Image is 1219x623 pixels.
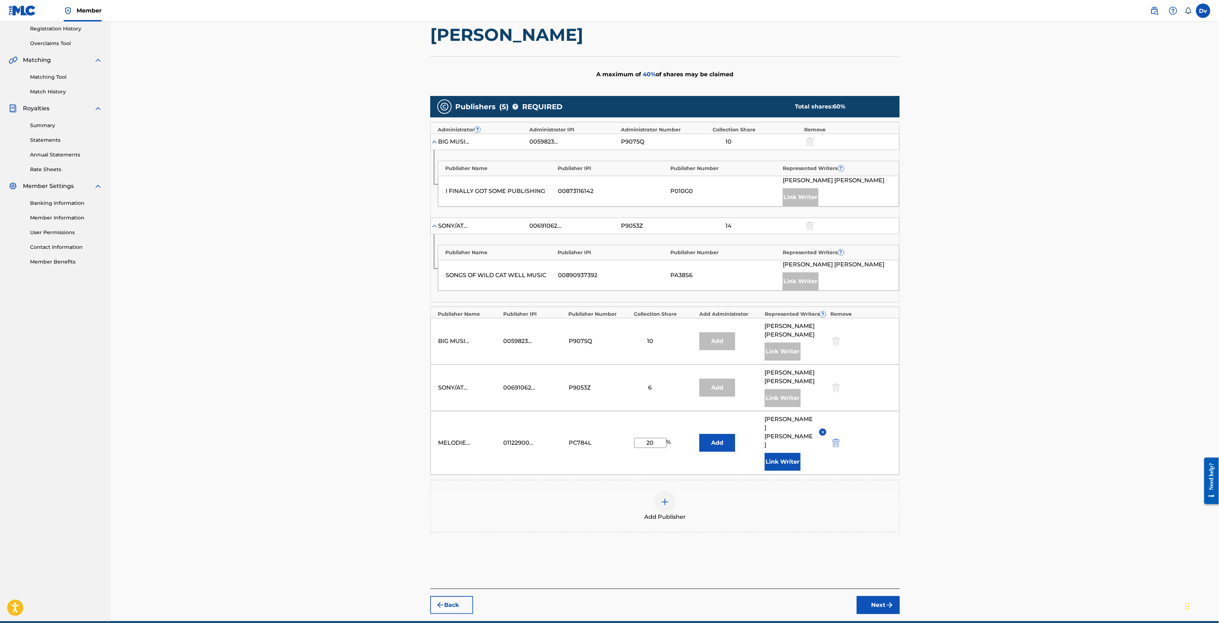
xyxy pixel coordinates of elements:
[23,182,74,190] span: Member Settings
[30,229,102,236] a: User Permissions
[670,165,780,172] div: Publisher Number
[9,104,17,113] img: Royalties
[1183,589,1219,623] iframe: Chat Widget
[670,187,779,195] div: P010G0
[670,271,779,280] div: PA38S6
[499,101,509,112] span: ( 5 )
[644,513,686,521] span: Add Publisher
[820,311,826,317] span: ?
[765,322,827,339] span: [PERSON_NAME] [PERSON_NAME]
[765,415,814,449] span: [PERSON_NAME] [PERSON_NAME]
[503,310,565,318] div: Publisher IPI
[661,498,669,506] img: add
[30,73,102,81] a: Matching Tool
[9,56,18,64] img: Matching
[9,5,36,16] img: MLC Logo
[23,104,49,113] span: Royalties
[857,596,900,614] button: Next
[436,601,445,609] img: 7ee5dd4eb1f8a8e3ef2f.svg
[634,310,696,318] div: Collection Share
[621,126,709,134] div: Administrator Number
[431,222,438,230] img: expand-cell-toggle
[94,104,102,113] img: expand
[569,310,631,318] div: Publisher Number
[670,249,780,256] div: Publisher Number
[1147,4,1162,18] a: Public Search
[513,104,518,110] span: ?
[783,165,892,172] div: Represented Writers
[558,249,667,256] div: Publisher IPI
[765,310,827,318] div: Represented Writers
[643,71,656,78] span: 40 %
[94,56,102,64] img: expand
[30,243,102,251] a: Contact Information
[9,182,17,190] img: Member Settings
[1199,452,1219,510] iframe: Resource Center
[522,101,563,112] span: REQUIRED
[30,40,102,47] a: Overclaims Tool
[431,138,438,145] img: expand-cell-toggle
[713,126,801,134] div: Collection Share
[30,122,102,129] a: Summary
[765,453,801,471] button: Link Writer
[1185,596,1190,617] div: Slepen
[529,126,617,134] div: Administrator IPI
[475,127,480,132] span: ?
[94,182,102,190] img: expand
[30,258,102,266] a: Member Benefits
[833,103,845,110] span: 60 %
[838,250,844,255] span: ?
[558,271,667,280] div: 00890937392
[455,101,496,112] span: Publishers
[30,88,102,96] a: Match History
[445,249,554,256] div: Publisher Name
[804,126,892,134] div: Remove
[783,176,884,185] span: [PERSON_NAME] [PERSON_NAME]
[438,310,500,318] div: Publisher Name
[666,438,673,448] span: %
[885,601,894,609] img: f7272a7cc735f4ea7f67.svg
[440,102,449,111] img: publishers
[446,187,554,195] div: I FINALLY GOT SOME PUBLISHING
[77,6,102,15] span: Member
[30,151,102,159] a: Annual Statements
[783,249,892,256] div: Represented Writers
[558,165,667,172] div: Publisher IPI
[820,430,826,435] img: remove-from-list-button
[1150,6,1159,15] img: search
[430,596,473,614] button: Back
[430,24,900,45] h1: [PERSON_NAME]
[1169,6,1177,15] img: help
[783,260,884,269] span: [PERSON_NAME] [PERSON_NAME]
[699,310,761,318] div: Add Administrator
[30,214,102,222] a: Member Information
[30,166,102,173] a: Rate Sheets
[832,439,840,447] img: 12a2ab48e56ec057fbd8.svg
[23,56,51,64] span: Matching
[830,310,892,318] div: Remove
[446,271,554,280] div: SONGS OF WILD CAT WELL MUSIC
[1183,589,1219,623] div: Chatwidget
[1166,4,1180,18] div: Help
[30,199,102,207] a: Banking Information
[445,165,554,172] div: Publisher Name
[30,25,102,33] a: Registration History
[838,165,844,171] span: ?
[1185,7,1192,14] div: Notifications
[430,56,900,92] div: A maximum of of shares may be claimed
[699,434,735,452] button: Add
[438,126,526,134] div: Administrator
[558,187,667,195] div: 00873116142
[1196,4,1210,18] div: User Menu
[765,368,827,386] span: [PERSON_NAME] [PERSON_NAME]
[30,136,102,144] a: Statements
[795,102,885,111] div: Total shares:
[64,6,72,15] img: Top Rightsholder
